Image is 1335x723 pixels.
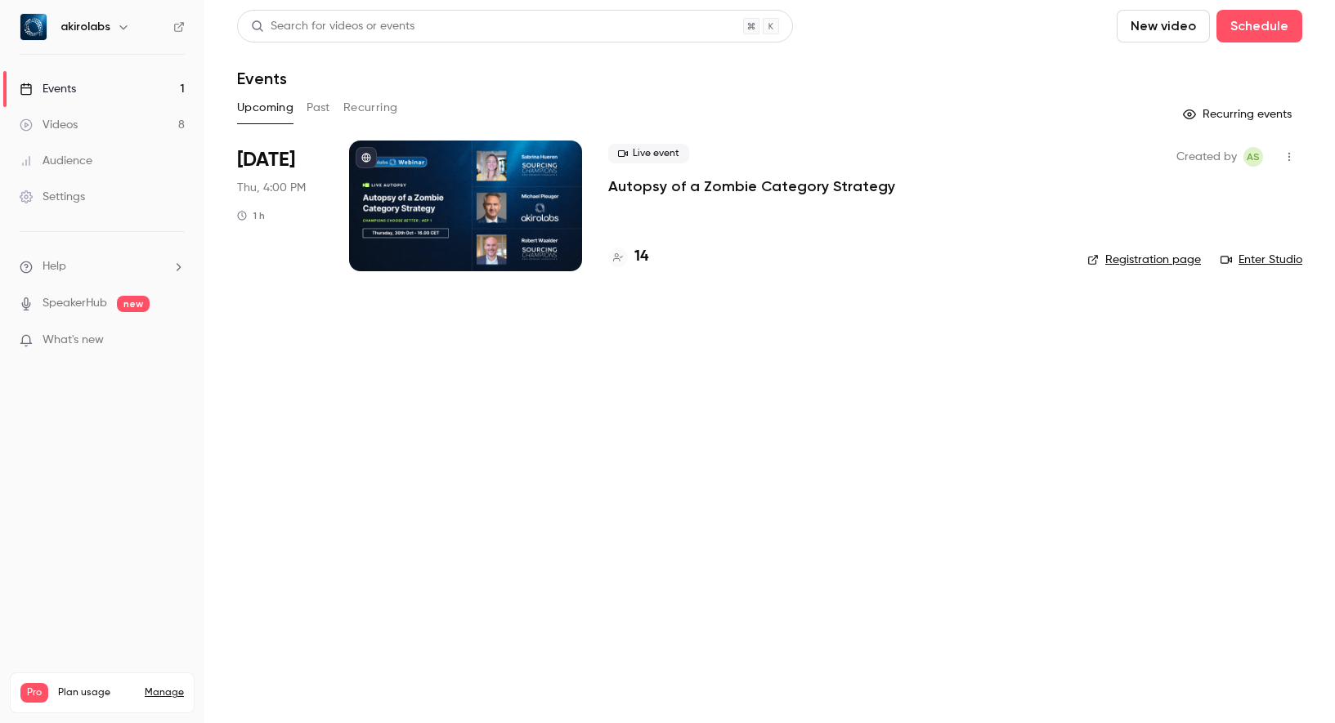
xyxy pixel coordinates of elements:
[237,69,287,88] h1: Events
[20,117,78,133] div: Videos
[1221,252,1302,268] a: Enter Studio
[237,147,295,173] span: [DATE]
[20,258,185,275] li: help-dropdown-opener
[20,683,48,703] span: Pro
[43,258,66,275] span: Help
[1247,147,1260,167] span: AS
[237,95,293,121] button: Upcoming
[608,176,895,196] a: Autopsy of a Zombie Category Strategy
[1216,10,1302,42] button: Schedule
[1176,101,1302,127] button: Recurring events
[60,19,110,35] h6: akirolabs
[307,95,330,121] button: Past
[1117,10,1210,42] button: New video
[20,81,76,97] div: Events
[634,246,648,268] h4: 14
[1243,147,1263,167] span: Aman Sadique
[20,189,85,205] div: Settings
[43,295,107,312] a: SpeakerHub
[117,296,150,312] span: new
[608,144,689,163] span: Live event
[237,141,323,271] div: Oct 30 Thu, 4:00 PM (Europe/Berlin)
[237,180,306,196] span: Thu, 4:00 PM
[237,209,265,222] div: 1 h
[58,686,135,699] span: Plan usage
[608,246,648,268] a: 14
[343,95,398,121] button: Recurring
[1176,147,1237,167] span: Created by
[20,153,92,169] div: Audience
[145,686,184,699] a: Manage
[20,14,47,40] img: akirolabs
[43,332,104,349] span: What's new
[1087,252,1201,268] a: Registration page
[251,18,414,35] div: Search for videos or events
